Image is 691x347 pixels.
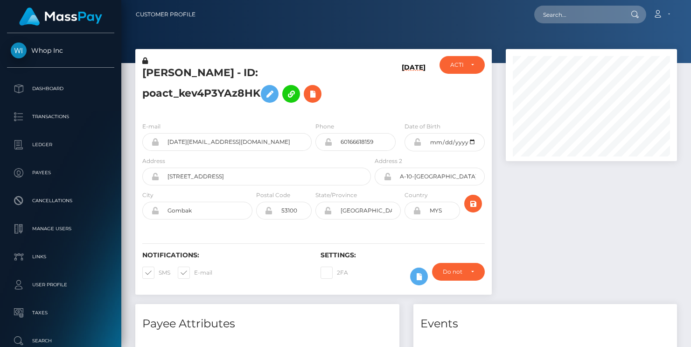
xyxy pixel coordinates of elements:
[7,161,114,184] a: Payees
[321,267,348,279] label: 2FA
[405,191,428,199] label: Country
[19,7,102,26] img: MassPay Logo
[7,105,114,128] a: Transactions
[11,42,27,58] img: Whop Inc
[7,217,114,241] a: Manage Users
[420,316,670,332] h4: Events
[443,268,463,276] div: Do not require
[11,166,111,180] p: Payees
[11,110,111,124] p: Transactions
[534,6,622,23] input: Search...
[375,157,402,165] label: Address 2
[142,316,392,332] h4: Payee Attributes
[315,191,357,199] label: State/Province
[7,245,114,269] a: Links
[7,189,114,212] a: Cancellations
[11,222,111,236] p: Manage Users
[405,122,440,131] label: Date of Birth
[256,191,290,199] label: Postal Code
[142,251,307,259] h6: Notifications:
[321,251,485,259] h6: Settings:
[142,157,165,165] label: Address
[142,66,366,107] h5: [PERSON_NAME] - ID: poact_kev4P3YAz8HK
[142,122,161,131] label: E-mail
[7,133,114,156] a: Ledger
[7,46,114,55] span: Whop Inc
[11,138,111,152] p: Ledger
[142,191,154,199] label: City
[450,61,463,69] div: ACTIVE
[136,5,195,24] a: Customer Profile
[11,278,111,292] p: User Profile
[142,267,170,279] label: SMS
[402,64,426,111] h6: [DATE]
[11,250,111,264] p: Links
[432,263,485,281] button: Do not require
[11,306,111,320] p: Taxes
[11,194,111,208] p: Cancellations
[315,122,334,131] label: Phone
[7,77,114,100] a: Dashboard
[11,82,111,96] p: Dashboard
[7,273,114,297] a: User Profile
[7,301,114,325] a: Taxes
[178,267,212,279] label: E-mail
[440,56,485,74] button: ACTIVE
